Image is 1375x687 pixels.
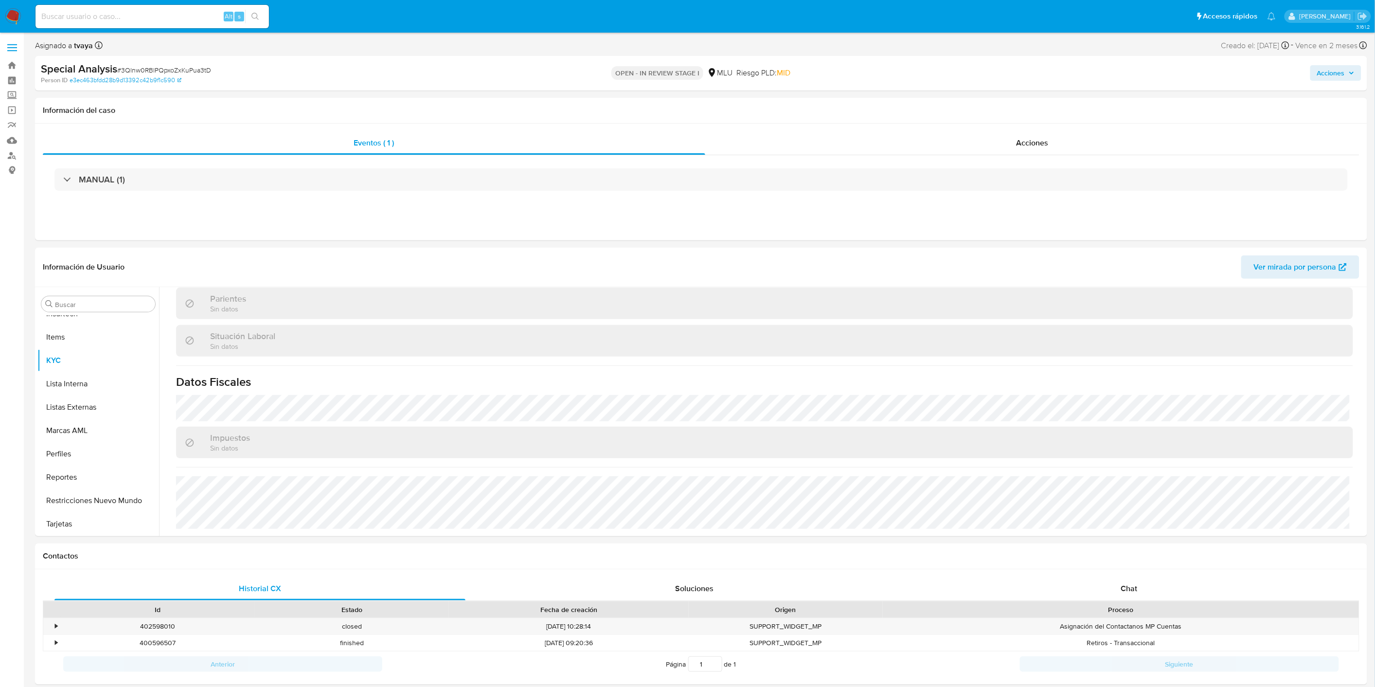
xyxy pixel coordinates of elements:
span: Acciones [1317,65,1345,81]
div: ImpuestosSin datos [176,427,1353,458]
h1: Información de Usuario [43,262,125,272]
button: KYC [37,349,159,372]
div: ParientesSin datos [176,288,1353,319]
span: Chat [1121,583,1137,594]
button: Items [37,325,159,349]
div: 402598010 [60,618,255,634]
p: Sin datos [210,443,250,452]
span: Historial CX [239,583,281,594]
button: Anterior [63,656,382,672]
div: closed [255,618,449,634]
div: Origen [696,605,876,615]
div: Id [67,605,248,615]
h3: MANUAL (1) [79,174,125,185]
button: Marcas AML [37,419,159,442]
span: 1 [734,659,736,669]
span: Acciones [1017,137,1049,148]
div: MANUAL (1) [54,168,1348,191]
span: Vence en 2 meses [1296,40,1358,51]
div: • [55,638,57,648]
button: Ver mirada por persona [1241,255,1359,279]
h3: Situación Laboral [210,331,275,342]
div: Situación LaboralSin datos [176,325,1353,357]
b: Person ID [41,76,68,85]
div: MLU [707,68,732,78]
span: Página de [666,656,736,672]
div: [DATE] 10:28:14 [449,618,688,634]
span: Alt [225,12,232,21]
div: Estado [262,605,443,615]
b: tvaya [72,40,93,51]
button: Reportes [37,466,159,489]
h3: Parientes [210,293,246,304]
p: Sin datos [210,304,246,313]
p: Sin datos [210,342,275,351]
div: Asignación del Contactanos MP Cuentas [883,618,1359,634]
span: Soluciones [675,583,714,594]
div: Fecha de creación [456,605,681,615]
div: • [55,622,57,631]
span: # 3Qlnw0RBlPQpxoZxKuPua3tD [117,65,211,75]
span: Asignado a [35,40,93,51]
button: Perfiles [37,442,159,466]
b: Special Analysis [41,61,117,76]
button: search-icon [245,10,265,23]
button: Acciones [1310,65,1361,81]
h3: Impuestos [210,433,250,443]
p: OPEN - IN REVIEW STAGE I [611,66,703,80]
div: Retiros - Transaccional [883,635,1359,651]
button: Siguiente [1020,656,1339,672]
span: - [1291,39,1294,52]
a: Salir [1357,11,1368,21]
button: Tarjetas [37,512,159,536]
button: Listas Externas [37,396,159,419]
div: 400596507 [60,635,255,651]
a: Notificaciones [1268,12,1276,20]
button: Lista Interna [37,372,159,396]
div: Creado el: [DATE] [1221,39,1289,52]
span: Ver mirada por persona [1254,255,1337,279]
div: SUPPORT_WIDGET_MP [689,635,883,651]
h1: Información del caso [43,106,1359,115]
div: finished [255,635,449,651]
span: Accesos rápidos [1203,11,1258,21]
span: Riesgo PLD: [736,68,790,78]
button: Buscar [45,300,53,308]
div: SUPPORT_WIDGET_MP [689,618,883,634]
h1: Contactos [43,551,1359,561]
span: s [238,12,241,21]
div: Proceso [890,605,1352,615]
input: Buscar [55,300,151,309]
div: [DATE] 09:20:36 [449,635,688,651]
h1: Datos Fiscales [176,375,1353,389]
p: gregorio.negri@mercadolibre.com [1299,12,1354,21]
span: MID [777,67,790,78]
a: e3ec463bfdd28b9d13392c42b9f1c590 [70,76,181,85]
span: Eventos ( 1 ) [354,137,394,148]
button: Restricciones Nuevo Mundo [37,489,159,512]
input: Buscar usuario o caso... [36,10,269,23]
